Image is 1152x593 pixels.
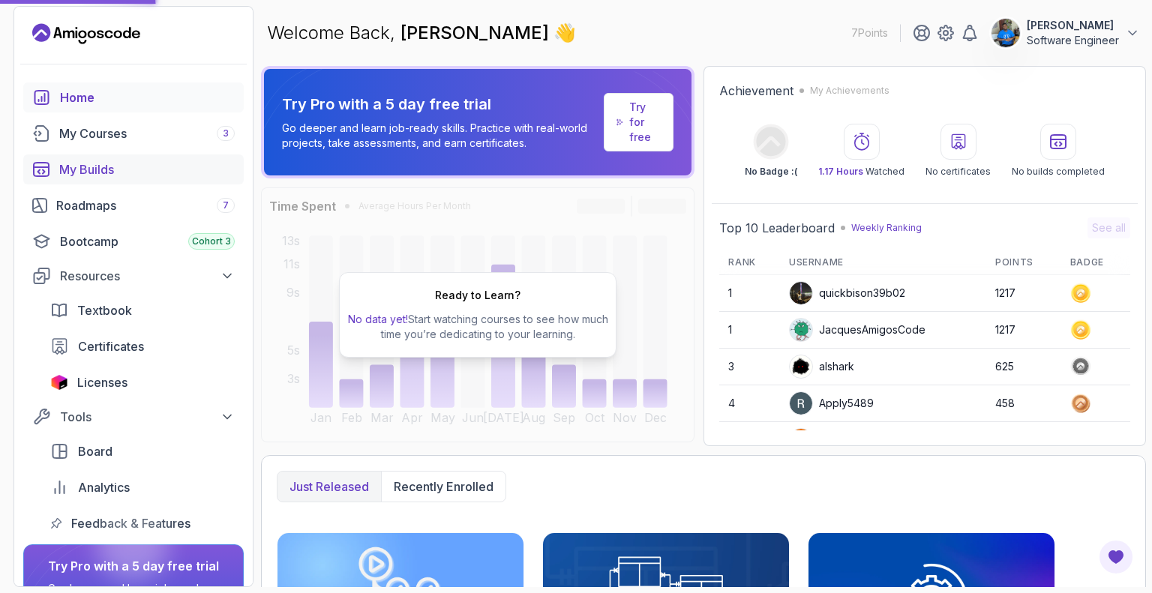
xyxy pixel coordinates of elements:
span: [PERSON_NAME] [400,22,553,43]
h2: Ready to Learn? [435,288,520,303]
a: certificates [41,331,244,361]
div: alshark [789,355,854,379]
button: Just released [277,472,381,502]
img: user profile image [790,282,812,304]
th: Badge [1061,250,1130,275]
div: quickbison39b02 [789,281,905,305]
span: Licenses [77,373,127,391]
a: analytics [41,472,244,502]
span: Feedback & Features [71,514,190,532]
button: Open Feedback Button [1098,539,1134,575]
a: builds [23,154,244,184]
span: Cohort 3 [192,235,231,247]
img: user profile image [790,429,812,451]
span: 3 [223,127,229,139]
img: user profile image [790,392,812,415]
td: 337 [986,422,1061,459]
img: jetbrains icon [50,375,68,390]
td: 4 [719,385,780,422]
span: Board [78,442,112,460]
button: Resources [23,262,244,289]
p: No Badge :( [745,166,797,178]
span: No data yet! [348,313,408,325]
div: Home [60,88,235,106]
p: Try Pro with a 5 day free trial [282,94,598,115]
td: 458 [986,385,1061,422]
a: courses [23,118,244,148]
div: JacquesAmigosCode [789,318,925,342]
a: home [23,82,244,112]
td: 3 [719,349,780,385]
button: Recently enrolled [381,472,505,502]
div: Roadmaps [56,196,235,214]
div: Bootcamp [60,232,235,250]
td: 625 [986,349,1061,385]
p: 7 Points [851,25,888,40]
h2: Top 10 Leaderboard [719,219,835,237]
td: 1217 [986,275,1061,312]
p: Welcome Back, [267,21,576,45]
p: Just released [289,478,369,496]
img: user profile image [790,355,812,378]
p: Weekly Ranking [851,222,922,234]
div: Resources [60,267,235,285]
button: user profile image[PERSON_NAME]Software Engineer [991,18,1140,48]
a: Landing page [32,22,140,46]
div: Apply5489 [789,391,874,415]
a: bootcamp [23,226,244,256]
p: Software Engineer [1027,33,1119,48]
span: Analytics [78,478,130,496]
a: Try for free [629,100,661,145]
img: default monster avatar [790,319,812,341]
span: 👋 [550,17,581,49]
div: Tools [60,408,235,426]
th: Rank [719,250,780,275]
a: feedback [41,508,244,538]
p: Start watching courses to see how much time you’re dedicating to your learning. [346,312,610,342]
a: licenses [41,367,244,397]
p: Go deeper and learn job-ready skills. Practice with real-world projects, take assessments, and ea... [282,121,598,151]
td: 1217 [986,312,1061,349]
span: Textbook [77,301,132,319]
button: Tools [23,403,244,430]
a: board [41,436,244,466]
a: textbook [41,295,244,325]
img: user profile image [991,19,1020,47]
span: 1.17 Hours [818,166,863,177]
div: My Builds [59,160,235,178]
p: Watched [818,166,904,178]
div: My Courses [59,124,235,142]
span: 7 [223,199,229,211]
a: Try for free [604,93,673,151]
th: Points [986,250,1061,275]
h2: Achievement [719,82,793,100]
button: See all [1087,217,1130,238]
p: My Achievements [810,85,889,97]
p: No certificates [925,166,991,178]
div: wildmongoosefb425 [789,428,921,452]
td: 1 [719,312,780,349]
td: 5 [719,422,780,459]
p: Recently enrolled [394,478,493,496]
a: roadmaps [23,190,244,220]
th: Username [780,250,986,275]
td: 1 [719,275,780,312]
p: No builds completed [1012,166,1105,178]
span: Certificates [78,337,144,355]
p: [PERSON_NAME] [1027,18,1119,33]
